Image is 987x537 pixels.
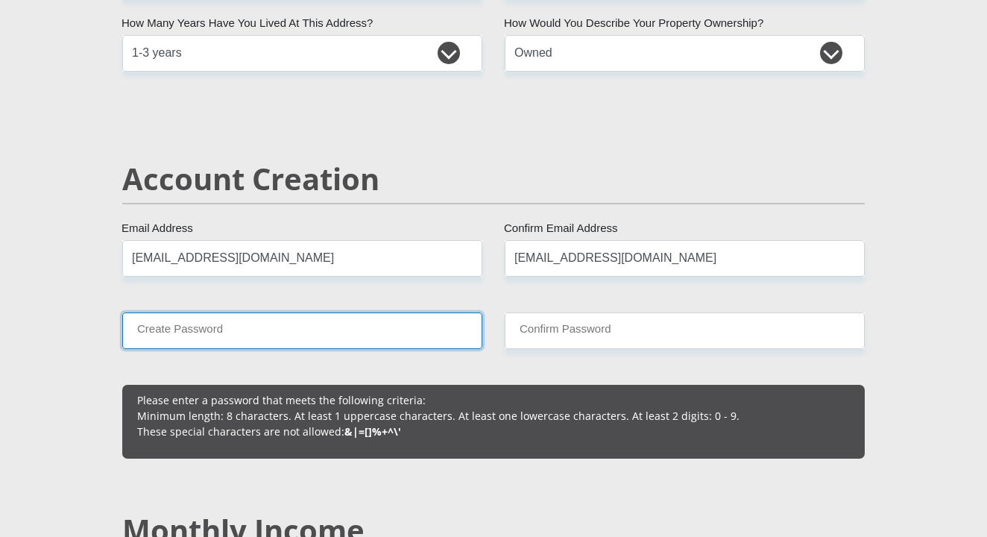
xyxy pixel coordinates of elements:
[344,424,401,439] b: &|=[]%+^\'
[505,35,865,72] select: Please select a value
[122,313,482,349] input: Create Password
[122,35,482,72] select: Please select a value
[505,240,865,277] input: Confirm Email Address
[122,240,482,277] input: Email Address
[137,392,850,439] p: Please enter a password that meets the following criteria: Minimum length: 8 characters. At least...
[122,161,865,197] h2: Account Creation
[505,313,865,349] input: Confirm Password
